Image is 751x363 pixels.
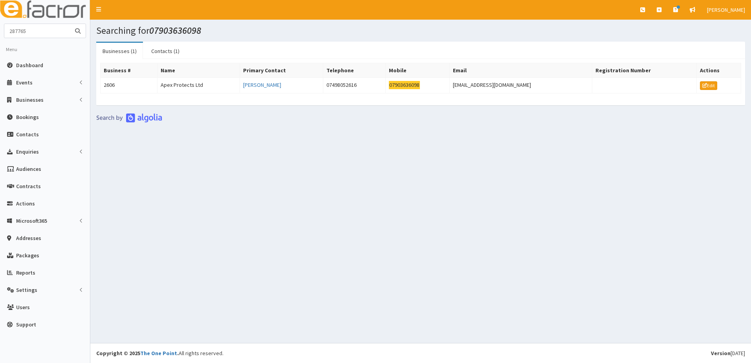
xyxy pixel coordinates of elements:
span: Users [16,304,30,311]
a: The One Point [140,350,177,357]
span: Addresses [16,235,41,242]
span: [PERSON_NAME] [707,6,745,13]
td: 2606 [101,78,158,93]
th: Email [449,63,592,78]
td: [EMAIL_ADDRESS][DOMAIN_NAME] [449,78,592,93]
span: Contracts [16,183,41,190]
a: Businesses (1) [96,43,143,59]
a: Contacts (1) [145,43,186,59]
span: Dashboard [16,62,43,69]
th: Primary Contact [240,63,323,78]
td: 07498052616 [323,78,385,93]
th: Name [157,63,240,78]
th: Actions [697,63,741,78]
span: Support [16,321,36,328]
th: Telephone [323,63,385,78]
div: [DATE] [711,349,745,357]
span: Reports [16,269,35,276]
footer: All rights reserved. [90,343,751,363]
td: Apex Protects Ltd [157,78,240,93]
h1: Searching for [96,26,745,36]
span: Microsoft365 [16,217,47,224]
span: Events [16,79,33,86]
th: Business # [101,63,158,78]
b: Version [711,350,731,357]
span: Contacts [16,131,39,138]
img: search-by-algolia-light-background.png [96,113,162,123]
span: Settings [16,286,37,293]
a: [PERSON_NAME] [243,81,281,88]
span: Businesses [16,96,44,103]
i: 07903636098 [149,24,201,37]
input: Search... [4,24,70,38]
th: Mobile [385,63,449,78]
strong: Copyright © 2025 . [96,350,179,357]
span: Enquiries [16,148,39,155]
span: Actions [16,200,35,207]
a: Edit [700,81,717,90]
span: Audiences [16,165,41,172]
th: Registration Number [592,63,697,78]
mark: 07903636098 [389,81,420,89]
span: Packages [16,252,39,259]
span: Bookings [16,114,39,121]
